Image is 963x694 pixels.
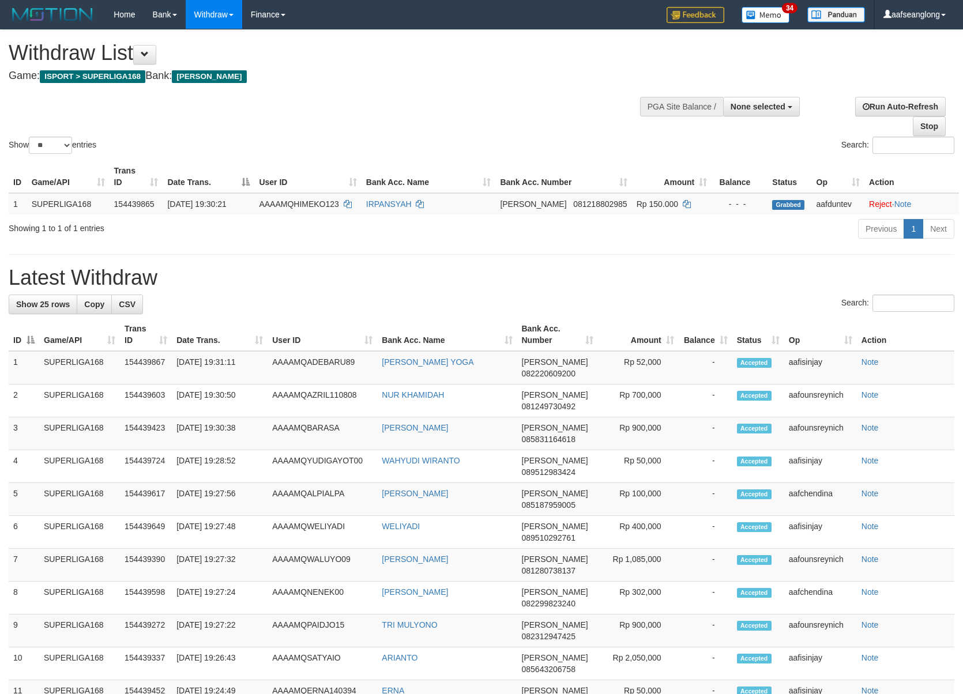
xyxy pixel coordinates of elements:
[712,160,768,193] th: Balance
[737,457,772,466] span: Accepted
[732,318,784,351] th: Status: activate to sort column ascending
[172,614,268,647] td: [DATE] 19:27:22
[598,318,679,351] th: Amount: activate to sort column ascending
[784,351,857,384] td: aafisinjay
[862,587,879,597] a: Note
[120,614,172,647] td: 154439272
[39,483,120,516] td: SUPERLIGA168
[268,351,377,384] td: AAAAMQADEBARU89
[114,199,155,209] span: 154439865
[841,295,954,312] label: Search:
[737,489,772,499] span: Accepted
[120,483,172,516] td: 154439617
[784,417,857,450] td: aafounsreynich
[857,318,954,351] th: Action
[268,614,377,647] td: AAAAMQPAIDJO15
[894,199,912,209] a: Note
[862,357,879,367] a: Note
[40,70,145,83] span: ISPORT > SUPERLIGA168
[522,533,575,542] span: Copy 089510292761 to clipboard
[522,587,588,597] span: [PERSON_NAME]
[382,390,444,399] a: NUR KHAMIDAH
[120,549,172,582] td: 154439390
[172,582,268,614] td: [DATE] 19:27:24
[869,199,892,209] a: Reject
[9,6,96,23] img: MOTION_logo.png
[172,351,268,384] td: [DATE] 19:31:11
[268,318,377,351] th: User ID: activate to sort column ascending
[382,357,473,367] a: [PERSON_NAME] YOGA
[598,549,679,582] td: Rp 1,085,000
[522,522,588,531] span: [PERSON_NAME]
[9,614,39,647] td: 9
[812,160,865,193] th: Op: activate to sort column ascending
[172,70,246,83] span: [PERSON_NAME]
[679,582,732,614] td: -
[737,358,772,368] span: Accepted
[598,450,679,483] td: Rp 50,000
[784,614,857,647] td: aafounsreynich
[16,300,70,309] span: Show 25 rows
[9,647,39,680] td: 10
[120,417,172,450] td: 154439423
[904,219,923,239] a: 1
[172,516,268,549] td: [DATE] 19:27:48
[679,417,732,450] td: -
[172,483,268,516] td: [DATE] 19:27:56
[522,357,588,367] span: [PERSON_NAME]
[522,467,575,477] span: Copy 089512983424 to clipboard
[9,318,39,351] th: ID: activate to sort column descending
[784,549,857,582] td: aafounsreynich
[39,417,120,450] td: SUPERLIGA168
[39,647,120,680] td: SUPERLIGA168
[27,193,110,214] td: SUPERLIGA168
[522,599,575,608] span: Copy 082299823240 to clipboard
[679,318,732,351] th: Balance: activate to sort column ascending
[737,522,772,532] span: Accepted
[679,450,732,483] td: -
[163,160,254,193] th: Date Trans.: activate to sort column descending
[862,390,879,399] a: Note
[784,483,857,516] td: aafchendina
[9,483,39,516] td: 5
[495,160,631,193] th: Bank Acc. Number: activate to sort column ascending
[120,647,172,680] td: 154439337
[667,7,724,23] img: Feedback.jpg
[522,489,588,498] span: [PERSON_NAME]
[120,582,172,614] td: 154439598
[9,450,39,483] td: 4
[640,97,723,116] div: PGA Site Balance /
[598,483,679,516] td: Rp 100,000
[268,516,377,549] td: AAAAMQWELIYADI
[522,435,575,444] span: Copy 085831164618 to clipboard
[9,295,77,314] a: Show 25 rows
[39,384,120,417] td: SUPERLIGA168
[27,160,110,193] th: Game/API: activate to sort column ascending
[172,384,268,417] td: [DATE] 19:30:50
[268,549,377,582] td: AAAAMQWALUYO09
[598,516,679,549] td: Rp 400,000
[39,582,120,614] td: SUPERLIGA168
[768,160,811,193] th: Status
[110,160,163,193] th: Trans ID: activate to sort column ascending
[259,199,339,209] span: AAAAMQHIMEKO123
[742,7,790,23] img: Button%20Memo.svg
[377,318,517,351] th: Bank Acc. Name: activate to sort column ascending
[522,423,588,432] span: [PERSON_NAME]
[679,384,732,417] td: -
[522,555,588,564] span: [PERSON_NAME]
[923,219,954,239] a: Next
[737,621,772,631] span: Accepted
[9,193,27,214] td: 1
[737,588,772,598] span: Accepted
[784,582,857,614] td: aafchendina
[784,647,857,680] td: aafisinjay
[382,620,437,629] a: TRI MULYONO
[84,300,104,309] span: Copy
[268,483,377,516] td: AAAAMQALPIALPA
[9,417,39,450] td: 3
[598,351,679,384] td: Rp 52,000
[807,7,865,22] img: panduan.png
[111,295,143,314] a: CSV
[598,384,679,417] td: Rp 700,000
